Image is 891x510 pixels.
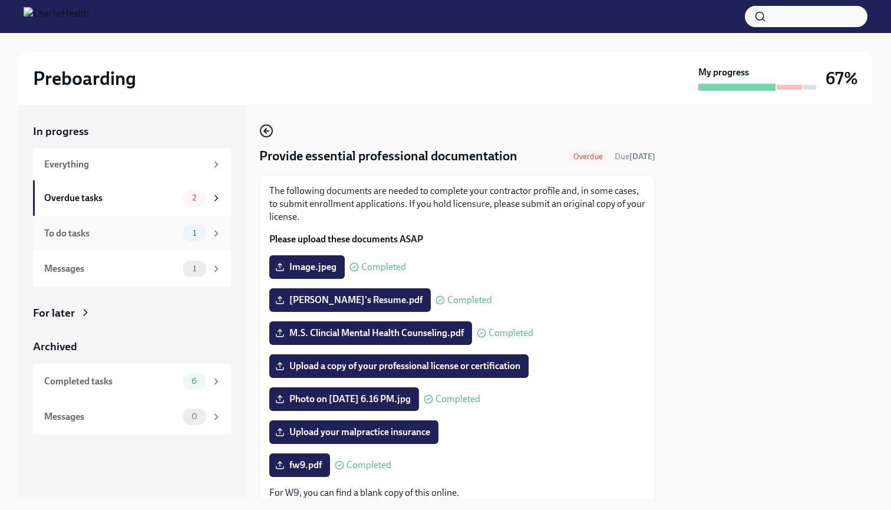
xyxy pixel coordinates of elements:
label: fw9.pdf [269,453,330,477]
p: For W9, you can find a blank copy of this online. [269,486,645,499]
span: Upload your malpractice insurance [278,426,430,438]
a: For later [33,305,231,321]
span: fw9.pdf [278,459,322,471]
a: Everything [33,149,231,180]
span: Completed [447,295,492,305]
a: Overdue tasks2 [33,180,231,216]
a: In progress [33,124,231,139]
a: Messages0 [33,399,231,435]
h3: 67% [826,68,858,89]
div: Overdue tasks [44,192,178,205]
a: Messages1 [33,251,231,287]
div: To do tasks [44,227,178,240]
div: Messages [44,410,178,423]
div: Completed tasks [44,375,178,388]
a: Completed tasks6 [33,364,231,399]
span: Completed [435,394,480,404]
span: 1 [186,229,203,238]
h2: Preboarding [33,67,136,90]
strong: My progress [698,66,749,79]
span: Photo on [DATE] 6.16 PM.jpg [278,393,411,405]
a: Archived [33,339,231,354]
label: [PERSON_NAME]'s Resume.pdf [269,288,431,312]
span: 2 [185,193,203,202]
span: M.S. Clincial Mental Health Counseling.pdf [278,327,464,339]
div: Messages [44,262,178,275]
label: Image.jpeg [269,255,345,279]
label: Upload your malpractice insurance [269,420,438,444]
span: 0 [184,412,204,421]
p: The following documents are needed to complete your contractor profile and, in some cases, to sub... [269,185,645,223]
a: To do tasks1 [33,216,231,251]
span: Image.jpeg [278,261,336,273]
span: [PERSON_NAME]'s Resume.pdf [278,294,423,306]
span: 1 [186,264,203,273]
span: 6 [184,377,204,386]
span: August 13th, 2025 08:00 [615,151,655,162]
span: Completed [346,460,391,470]
strong: Please upload these documents ASAP [269,233,423,245]
span: Due [615,152,655,162]
label: Upload a copy of your professional license or certification [269,354,529,378]
div: For later [33,305,75,321]
strong: [DATE] [629,152,655,162]
span: Completed [361,262,406,272]
div: Everything [44,158,206,171]
label: Photo on [DATE] 6.16 PM.jpg [269,387,419,411]
span: Completed [489,328,533,338]
span: Overdue [566,152,610,161]
label: M.S. Clincial Mental Health Counseling.pdf [269,321,472,345]
span: Upload a copy of your professional license or certification [278,360,520,372]
h4: Provide essential professional documentation [259,147,517,165]
img: CharlieHealth [24,7,89,26]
